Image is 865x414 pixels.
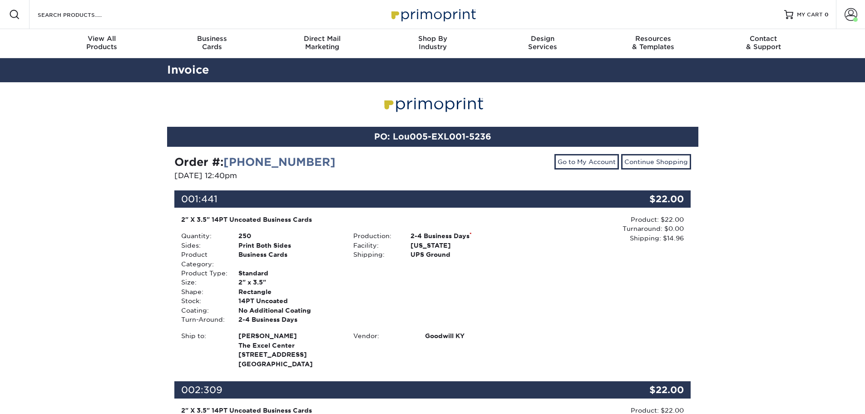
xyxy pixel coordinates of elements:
span: 441 [201,194,217,205]
div: Rectangle [232,287,346,296]
div: 2" x 3.5" [232,278,346,287]
a: BusinessCards [157,29,267,58]
div: Size: [174,278,232,287]
div: 002: [174,381,605,399]
div: Cards [157,35,267,51]
div: Facility: [346,241,404,250]
span: Shop By [377,35,488,43]
div: Stock: [174,296,232,305]
div: [US_STATE] [404,241,519,250]
div: Shape: [174,287,232,296]
h2: Invoice [160,62,705,79]
span: 0 [825,11,829,18]
div: Product Type: [174,269,232,278]
img: Primoprint [387,5,478,24]
span: Contact [708,35,819,43]
input: SEARCH PRODUCTS..... [37,9,125,20]
div: Goodwill KY [418,331,519,340]
p: [DATE] 12:40pm [174,170,426,181]
img: Primoprint [380,92,486,115]
div: & Templates [598,35,708,51]
div: $22.00 [605,190,691,208]
div: 2" X 3.5" 14PT Uncoated Business Cards [181,215,512,224]
a: DesignServices [488,29,598,58]
span: The Excel Center [238,341,340,350]
div: Marketing [267,35,377,51]
div: 001: [174,190,605,208]
div: & Support [708,35,819,51]
a: Contact& Support [708,29,819,58]
div: Vendor: [346,331,418,340]
div: PO: Lou005-EXL001-5236 [167,127,698,147]
div: Quantity: [174,231,232,240]
div: Turn-Around: [174,315,232,324]
strong: [GEOGRAPHIC_DATA] [238,331,340,367]
div: Product Category: [174,250,232,269]
div: Production: [346,231,404,240]
span: Business [157,35,267,43]
div: No Additional Coating [232,306,346,315]
span: Resources [598,35,708,43]
div: 2-4 Business Days [232,315,346,324]
div: Product: $22.00 Turnaround: $0.00 Shipping: $14.96 [519,215,684,243]
a: Continue Shopping [621,154,691,170]
div: Sides: [174,241,232,250]
div: Services [488,35,598,51]
a: Resources& Templates [598,29,708,58]
div: Ship to: [174,331,232,369]
a: Go to My Account [554,154,619,170]
strong: Order #: [174,155,336,169]
span: [PERSON_NAME] [238,331,340,340]
span: View All [47,35,157,43]
div: Shipping: [346,250,404,259]
div: 14PT Uncoated [232,296,346,305]
div: UPS Ground [404,250,519,259]
span: Direct Mail [267,35,377,43]
div: Coating: [174,306,232,315]
div: Products [47,35,157,51]
span: MY CART [797,11,823,19]
a: View AllProducts [47,29,157,58]
a: Shop ByIndustry [377,29,488,58]
div: $22.00 [605,381,691,399]
div: Business Cards [232,250,346,269]
div: Print Both Sides [232,241,346,250]
div: Standard [232,269,346,278]
a: [PHONE_NUMBER] [223,155,336,169]
span: 309 [203,384,222,395]
span: Design [488,35,598,43]
div: Industry [377,35,488,51]
div: 2-4 Business Days [404,231,519,240]
a: Direct MailMarketing [267,29,377,58]
div: 250 [232,231,346,240]
span: [STREET_ADDRESS] [238,350,340,359]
